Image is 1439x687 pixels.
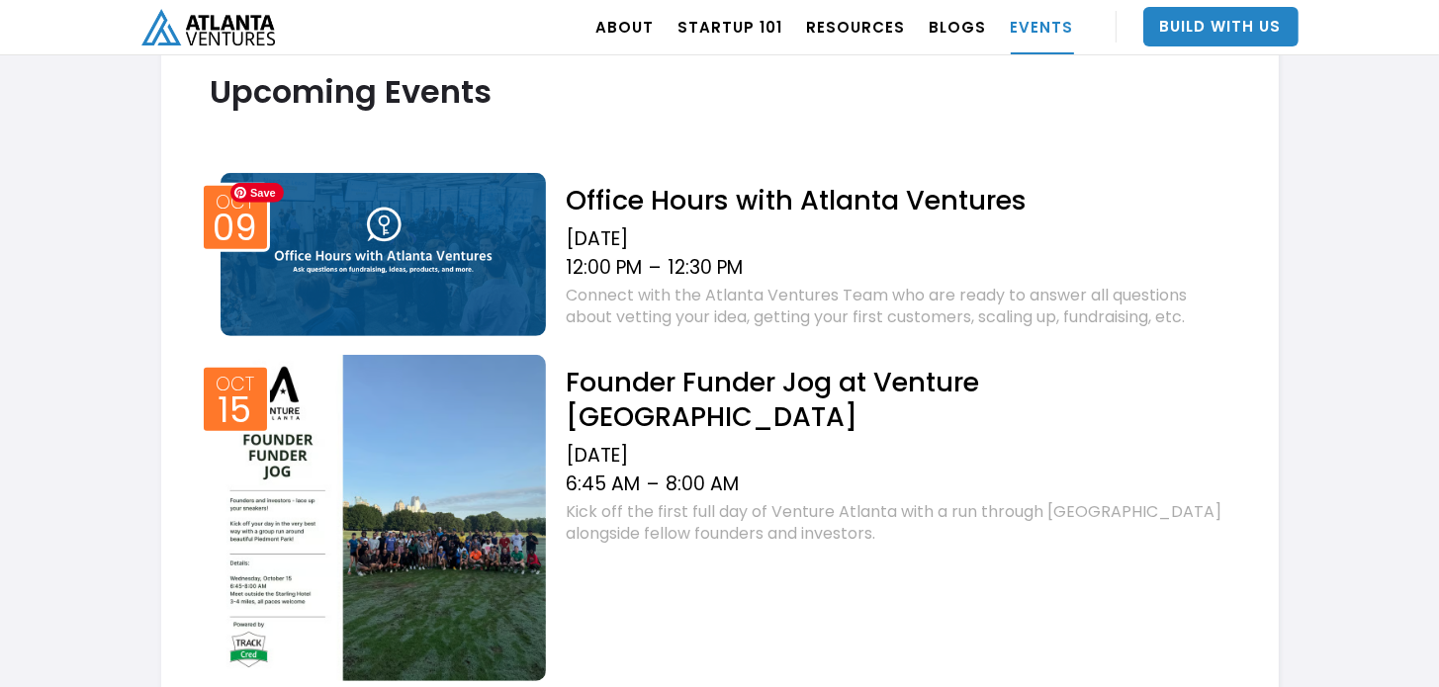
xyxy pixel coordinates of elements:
[566,501,1228,545] div: Kick off the first full day of Venture Atlanta with a run through [GEOGRAPHIC_DATA] alongside fel...
[221,173,547,336] img: Event thumb
[216,193,254,212] div: Oct
[211,350,1229,681] a: Event thumbOct15Founder Funder Jog at Venture [GEOGRAPHIC_DATA][DATE]6:45 AM–8:00 AMKick off the ...
[213,214,257,243] div: 09
[216,375,254,393] div: Oct
[230,183,284,203] span: Save
[566,444,1228,468] div: [DATE]
[1143,7,1299,46] a: Build With Us
[566,256,642,280] div: 12:00 PM
[566,183,1228,217] h2: Office Hours with Atlanta Ventures
[211,74,1229,109] h2: Upcoming Events
[666,472,739,496] div: 8:00 AM
[211,168,1229,336] a: Event thumbOct09Office Hours with Atlanta Ventures[DATE]12:00 PM–12:30 PMConnect with the Atlanta...
[649,256,661,280] div: –
[647,472,659,496] div: –
[566,365,1228,434] h2: Founder Funder Jog at Venture [GEOGRAPHIC_DATA]
[566,227,1228,251] div: [DATE]
[566,285,1228,328] div: Connect with the Atlanta Ventures Team who are ready to answer all questions about vetting your i...
[566,472,640,496] div: 6:45 AM
[668,256,743,280] div: 12:30 PM
[221,355,547,681] img: Event thumb
[219,395,252,425] div: 15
